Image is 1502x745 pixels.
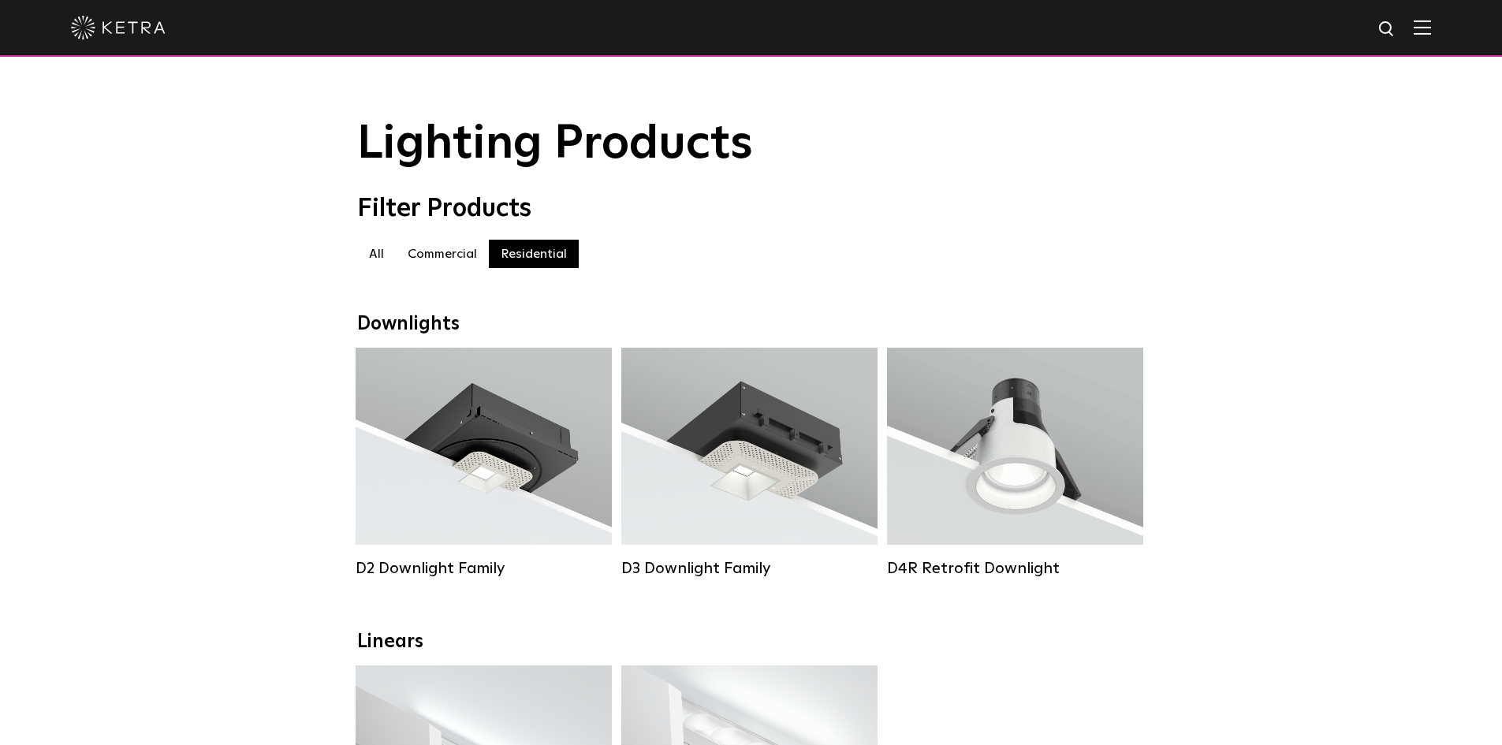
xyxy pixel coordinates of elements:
img: search icon [1377,20,1397,39]
a: D3 Downlight Family Lumen Output:700 / 900 / 1100Colors:White / Black / Silver / Bronze / Paintab... [621,348,878,578]
label: All [357,240,396,268]
a: D2 Downlight Family Lumen Output:1200Colors:White / Black / Gloss Black / Silver / Bronze / Silve... [356,348,612,578]
div: D3 Downlight Family [621,559,878,578]
div: Filter Products [357,194,1146,224]
span: Lighting Products [357,121,753,168]
img: ketra-logo-2019-white [71,16,166,39]
div: D4R Retrofit Downlight [887,559,1143,578]
img: Hamburger%20Nav.svg [1414,20,1431,35]
div: Downlights [357,313,1146,336]
div: Linears [357,631,1146,654]
label: Commercial [396,240,489,268]
a: D4R Retrofit Downlight Lumen Output:800Colors:White / BlackBeam Angles:15° / 25° / 40° / 60°Watta... [887,348,1143,578]
label: Residential [489,240,579,268]
div: D2 Downlight Family [356,559,612,578]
